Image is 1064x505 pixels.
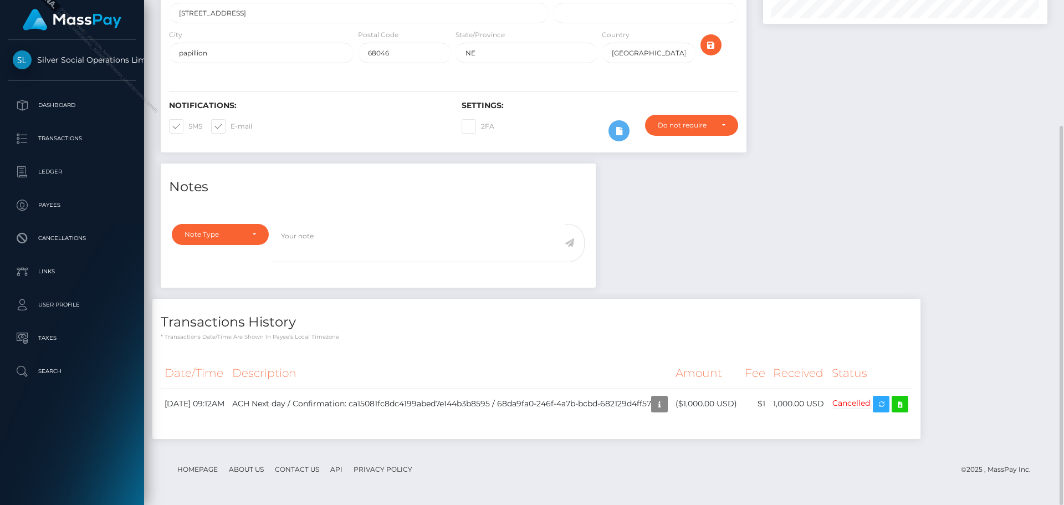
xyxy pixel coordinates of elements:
[23,9,121,30] img: MassPay Logo
[161,333,912,341] p: * Transactions date/time are shown in payee's local timezone
[13,230,131,247] p: Cancellations
[741,358,769,389] th: Fee
[456,30,505,40] label: State/Province
[224,461,268,478] a: About Us
[8,358,136,385] a: Search
[462,119,494,134] label: 2FA
[169,177,587,197] h4: Notes
[8,258,136,285] a: Links
[8,225,136,252] a: Cancellations
[8,55,136,65] span: Silver Social Operations Limited
[769,389,828,419] td: 1,000.00 USD
[185,230,243,239] div: Note Type
[8,158,136,186] a: Ledger
[769,358,828,389] th: Received
[658,121,713,130] div: Do not require
[462,101,738,110] h6: Settings:
[13,130,131,147] p: Transactions
[161,389,228,419] td: [DATE] 09:12AM
[326,461,347,478] a: API
[349,461,417,478] a: Privacy Policy
[8,91,136,119] a: Dashboard
[173,461,222,478] a: Homepage
[169,30,182,40] label: City
[13,50,32,69] img: Silver Social Operations Limited
[358,30,398,40] label: Postal Code
[169,119,202,134] label: SMS
[8,191,136,219] a: Payees
[961,463,1039,476] div: © 2025 , MassPay Inc.
[161,358,228,389] th: Date/Time
[13,164,131,180] p: Ledger
[828,358,912,389] th: Status
[13,263,131,280] p: Links
[169,101,445,110] h6: Notifications:
[161,313,912,332] h4: Transactions History
[228,389,672,419] td: ACH Next day / Confirmation: ca15081fc8dc4199abed7e144b3b8595 / 68da9fa0-246f-4a7b-bcbd-682129d4ff57
[13,330,131,346] p: Taxes
[8,291,136,319] a: User Profile
[672,358,741,389] th: Amount
[13,197,131,213] p: Payees
[172,224,269,245] button: Note Type
[13,297,131,313] p: User Profile
[602,30,630,40] label: Country
[832,397,871,409] em: Cancelled
[645,115,738,136] button: Do not require
[741,389,769,419] td: $1
[8,125,136,152] a: Transactions
[672,389,741,419] td: ($1,000.00 USD)
[8,324,136,352] a: Taxes
[228,358,672,389] th: Description
[13,363,131,380] p: Search
[13,97,131,114] p: Dashboard
[270,461,324,478] a: Contact Us
[211,119,252,134] label: E-mail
